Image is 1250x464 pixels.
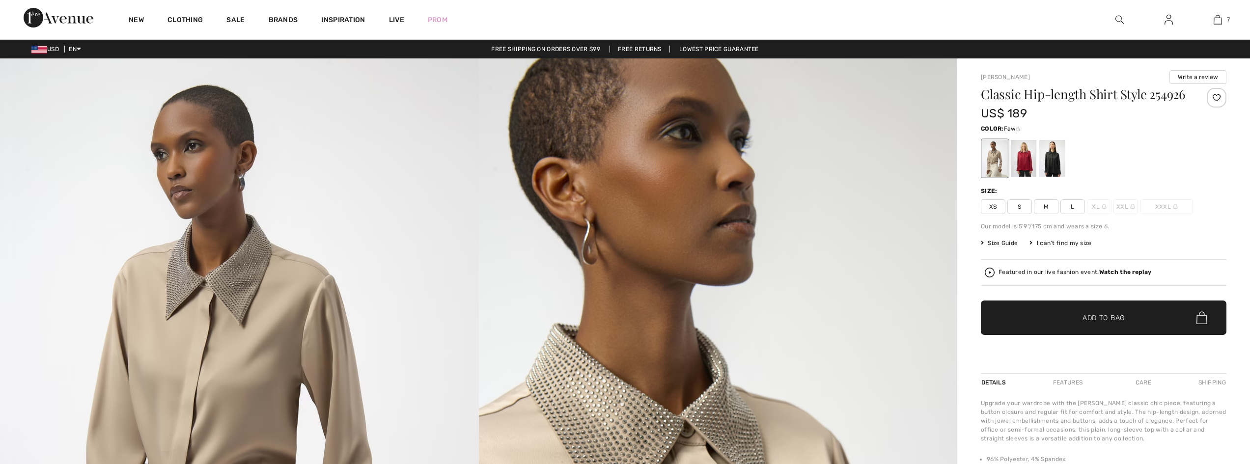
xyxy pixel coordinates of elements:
[269,16,298,26] a: Brands
[999,269,1151,275] div: Featured in our live fashion event.
[1127,374,1160,391] div: Care
[1165,14,1173,26] img: My Info
[1169,70,1226,84] button: Write a review
[610,46,670,53] a: Free Returns
[1011,140,1036,177] div: Deep cherry
[981,107,1027,120] span: US$ 189
[483,46,608,53] a: Free shipping on orders over $99
[1007,199,1032,214] span: S
[987,455,1226,464] li: 96% Polyester, 4% Spandex
[1060,199,1085,214] span: L
[981,199,1005,214] span: XS
[1196,311,1207,324] img: Bag.svg
[428,15,447,25] a: Prom
[24,8,93,27] img: 1ère Avenue
[1196,374,1226,391] div: Shipping
[1099,269,1152,275] strong: Watch the replay
[671,46,767,53] a: Lowest Price Guarantee
[1227,15,1230,24] span: 7
[982,140,1008,177] div: Fawn
[1113,199,1138,214] span: XXL
[981,88,1186,101] h1: Classic Hip-length Shirt Style 254926
[1115,14,1124,26] img: search the website
[1083,313,1125,323] span: Add to Bag
[31,46,63,53] span: USD
[129,16,144,26] a: New
[1034,199,1058,214] span: M
[981,74,1030,81] a: [PERSON_NAME]
[1045,374,1091,391] div: Features
[981,239,1018,247] span: Size Guide
[167,16,203,26] a: Clothing
[1102,204,1107,209] img: ring-m.svg
[981,300,1226,335] button: Add to Bag
[69,46,81,53] span: EN
[1004,125,1020,132] span: Fawn
[1214,14,1222,26] img: My Bag
[321,16,365,26] span: Inspiration
[985,268,995,277] img: Watch the replay
[981,399,1226,443] div: Upgrade your wardrobe with the [PERSON_NAME] classic chic piece, featuring a button closure and r...
[1194,14,1242,26] a: 7
[389,15,404,25] a: Live
[981,374,1008,391] div: Details
[1140,199,1193,214] span: XXXL
[981,187,1000,195] div: Size:
[1087,199,1111,214] span: XL
[1029,239,1091,247] div: I can't find my size
[981,125,1004,132] span: Color:
[1130,204,1135,209] img: ring-m.svg
[1173,204,1178,209] img: ring-m.svg
[31,46,47,54] img: US Dollar
[1157,14,1181,26] a: Sign In
[981,222,1226,231] div: Our model is 5'9"/175 cm and wears a size 6.
[1039,140,1065,177] div: Black
[226,16,245,26] a: Sale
